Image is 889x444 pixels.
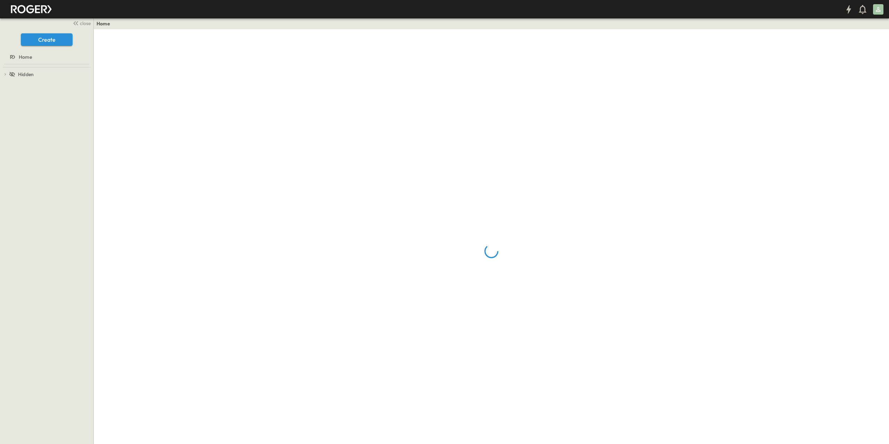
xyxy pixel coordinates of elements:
a: Home [97,20,110,27]
span: Home [19,54,32,60]
button: Create [21,33,73,46]
span: Hidden [18,71,34,78]
button: close [70,18,92,28]
a: Home [1,52,91,62]
nav: breadcrumbs [97,20,114,27]
span: close [80,20,91,27]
